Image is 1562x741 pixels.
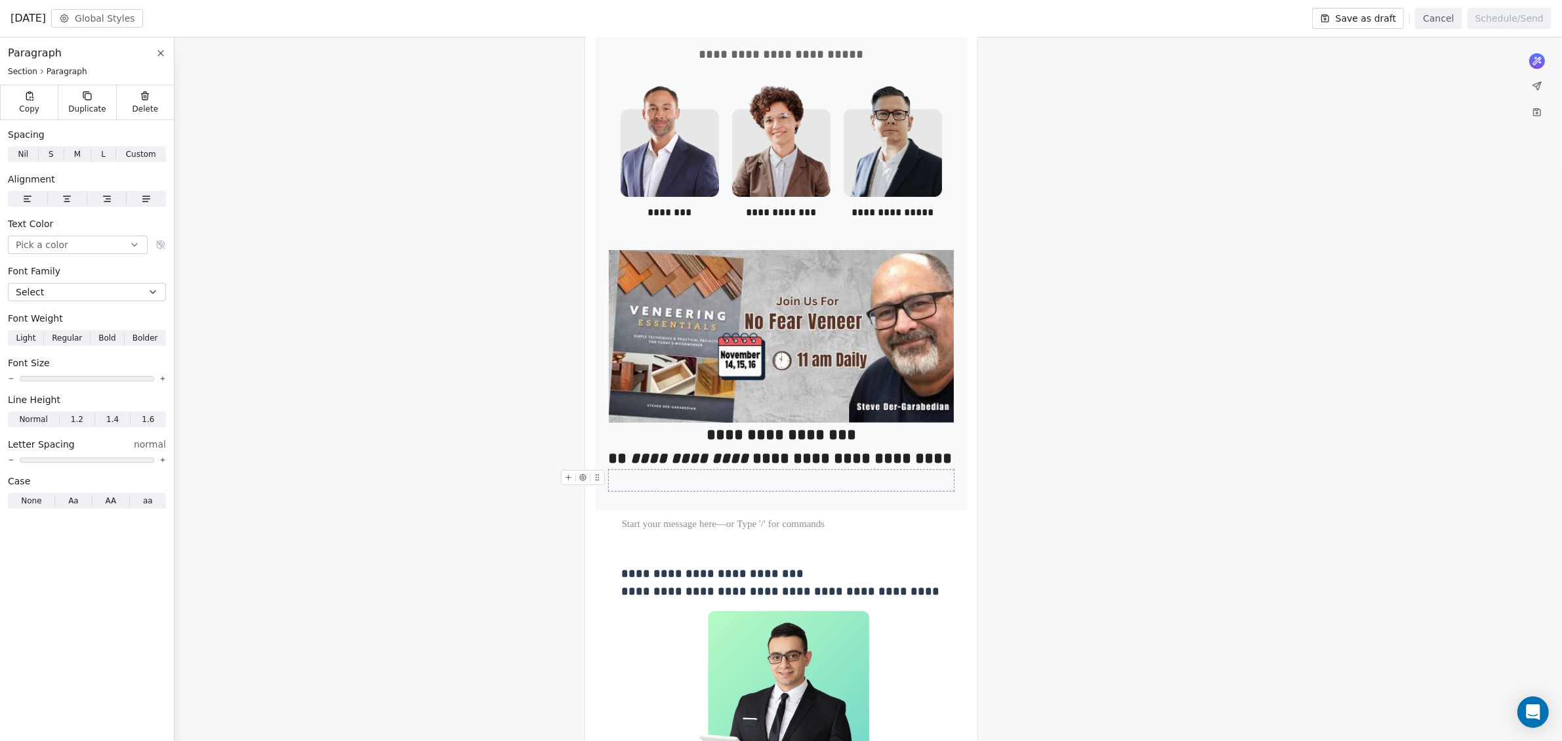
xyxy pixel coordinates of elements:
[8,475,30,488] span: Case
[1415,8,1462,29] button: Cancel
[8,356,50,370] span: Font Size
[8,45,62,61] span: Paragraph
[19,413,47,425] span: Normal
[8,312,63,325] span: Font Weight
[68,104,106,114] span: Duplicate
[16,332,35,344] span: Light
[106,413,119,425] span: 1.4
[8,173,55,186] span: Alignment
[47,66,87,77] span: Paragraph
[71,413,83,425] span: 1.2
[21,495,41,507] span: None
[8,438,75,451] span: Letter Spacing
[142,413,154,425] span: 1.6
[1517,696,1549,728] div: Open Intercom Messenger
[16,286,44,299] span: Select
[8,393,60,406] span: Line Height
[133,104,159,114] span: Delete
[51,9,143,28] button: Global Styles
[133,332,158,344] span: Bolder
[126,148,156,160] span: Custom
[143,495,153,507] span: aa
[105,495,116,507] span: AA
[1312,8,1405,29] button: Save as draft
[1468,8,1552,29] button: Schedule/Send
[98,332,116,344] span: Bold
[8,66,37,77] span: Section
[8,128,45,141] span: Spacing
[8,265,60,278] span: Font Family
[74,148,81,160] span: M
[101,148,106,160] span: L
[52,332,82,344] span: Regular
[8,236,148,254] button: Pick a color
[19,104,39,114] span: Copy
[10,11,46,26] span: [DATE]
[134,438,166,451] span: normal
[18,148,28,160] span: Nil
[68,495,79,507] span: Aa
[49,148,54,160] span: S
[8,217,53,230] span: Text Color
